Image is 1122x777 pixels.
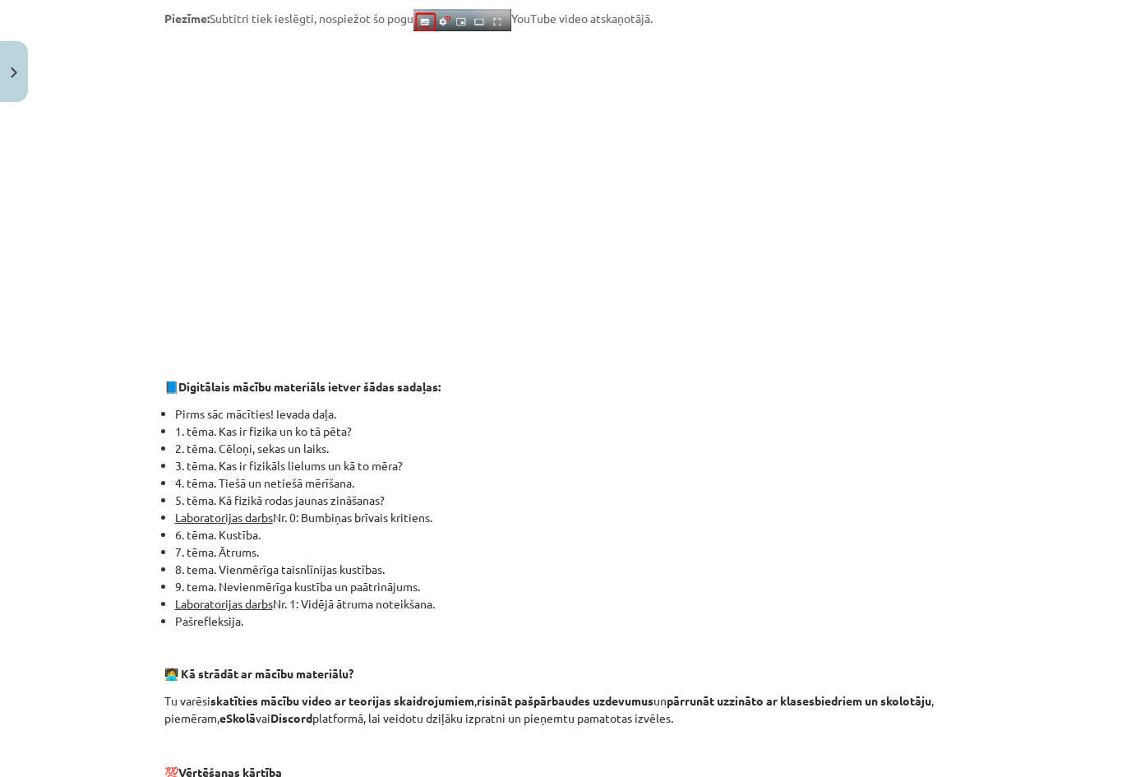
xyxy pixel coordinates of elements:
li: 1. tēma. Kas ir fizika un ko tā pēta? [175,423,958,440]
p: 📘 [164,378,958,395]
li: Nr. 0: Bumbiņas brīvais kritiens. [175,509,958,526]
strong: 🧑‍💻 Kā strādāt ar mācību materiālu? [164,666,353,681]
strong: Discord [270,710,312,725]
li: 7. tēma. Ātrums. [175,543,958,561]
li: 9. tema. Nevienmērīga kustība un paātrinājums. [175,578,958,595]
li: 5. tēma. Kā fizikā rodas jaunas zināšanas? [175,492,958,509]
u: Laboratorijas darbs [175,510,273,525]
strong: Piezīme: [164,11,210,25]
li: 3. tēma. Kas ir fizikāls lielums un kā to mēra? [175,457,958,474]
strong: skatīties mācību video ar teorijas skaidrojumiem [210,693,474,708]
span: Subtitri tiek ieslēgti, nospiežot šo pogu YouTube video atskaņotājā. [164,11,653,25]
strong: pārrunāt uzzināto ar klasesbiedriem un skolotāju [667,693,931,708]
li: 6. tēma. Kustība. [175,526,958,543]
li: 4. tēma. Tiešā un netiešā mērīšana. [175,474,958,492]
li: 8. tema. Vienmērīga taisnlīnijas kustības. [175,561,958,578]
li: 2. tēma. Cēloņi, sekas un laiks. [175,440,958,457]
img: icon-close-lesson-0947bae3869378f0d4975bcd49f059093ad1ed9edebbc8119c70593378902aed.svg [11,67,17,78]
u: Laboratorijas darbs [175,596,273,611]
strong: eSkolā [219,710,256,725]
strong: Digitālais mācību materiāls ietver šādas sadaļas: [178,379,441,394]
strong: risināt pašpārbaudes uzdevumus [477,693,653,708]
li: Nr. 1: Vidējā ātruma noteikšana. [175,595,958,613]
p: Tu varēsi , un , piemēram, vai platformā, lai veidotu dziļāku izpratni un pieņemtu pamatotas izvē... [164,692,958,727]
li: Pašrefleksija. [175,613,958,630]
li: Pirms sāc mācīties! Ievada daļa. [175,405,958,423]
